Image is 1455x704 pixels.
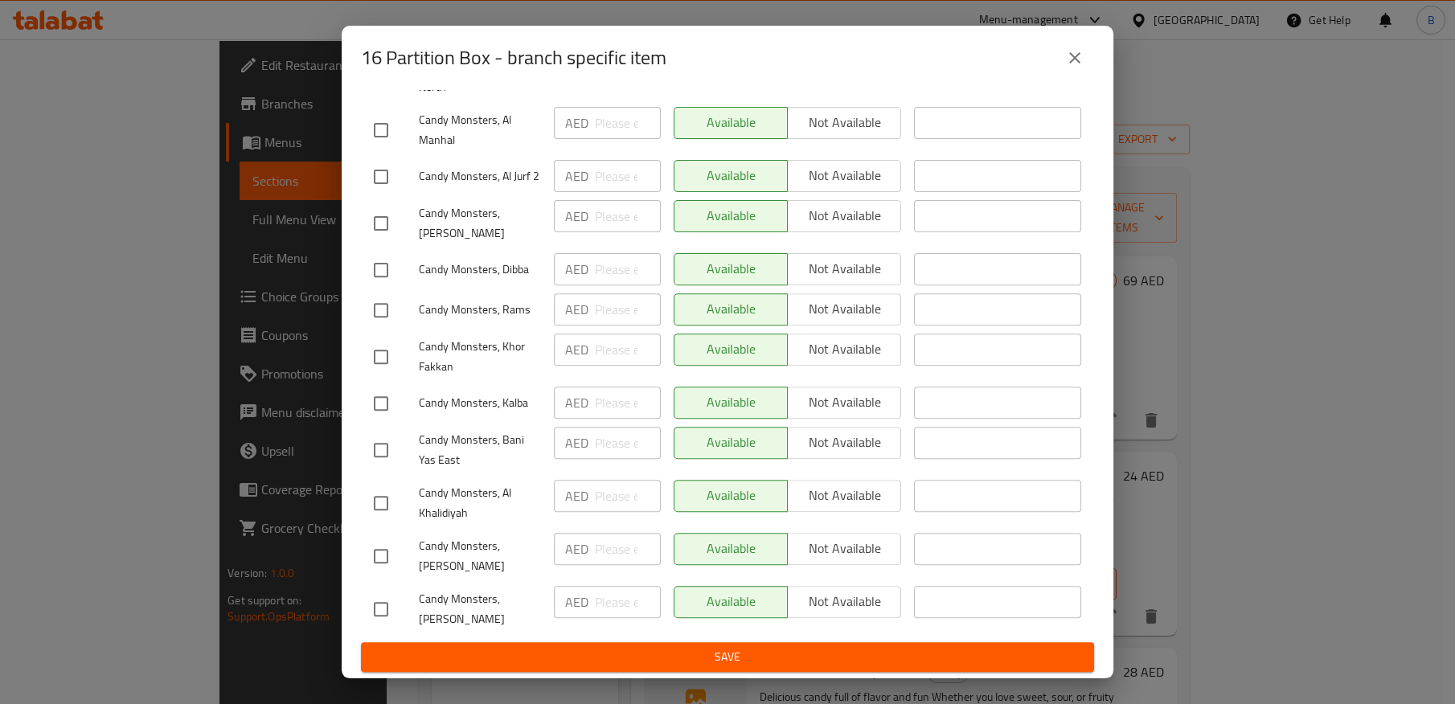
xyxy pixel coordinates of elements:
[419,337,541,377] span: Candy Monsters, Khor Fakkan
[595,586,661,618] input: Please enter price
[419,110,541,150] span: Candy Monsters, Al Manhal
[565,300,588,319] p: AED
[595,387,661,419] input: Please enter price
[419,393,541,413] span: Candy Monsters, Kalba
[565,592,588,612] p: AED
[595,480,661,512] input: Please enter price
[419,260,541,280] span: Candy Monsters, Dibba
[419,300,541,320] span: Candy Monsters, Rams
[565,486,588,505] p: AED
[595,253,661,285] input: Please enter price
[419,57,541,97] span: Candy Monsters, Al Dhait North
[595,293,661,325] input: Please enter price
[595,107,661,139] input: Please enter price
[565,393,588,412] p: AED
[565,433,588,452] p: AED
[374,647,1081,667] span: Save
[595,200,661,232] input: Please enter price
[1055,39,1094,77] button: close
[419,203,541,244] span: Candy Monsters, [PERSON_NAME]
[361,642,1094,672] button: Save
[565,539,588,559] p: AED
[565,340,588,359] p: AED
[565,166,588,186] p: AED
[419,483,541,523] span: Candy Monsters, Al Khalidiyah
[565,260,588,279] p: AED
[419,536,541,576] span: Candy Monsters, [PERSON_NAME]
[419,430,541,470] span: Candy Monsters, Bani Yas East
[419,589,541,629] span: Candy Monsters, [PERSON_NAME]
[565,207,588,226] p: AED
[595,533,661,565] input: Please enter price
[595,334,661,366] input: Please enter price
[595,427,661,459] input: Please enter price
[565,113,588,133] p: AED
[595,160,661,192] input: Please enter price
[419,166,541,186] span: Candy Monsters, Al Jurf 2
[361,45,666,71] h2: 16 Partition Box - branch specific item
